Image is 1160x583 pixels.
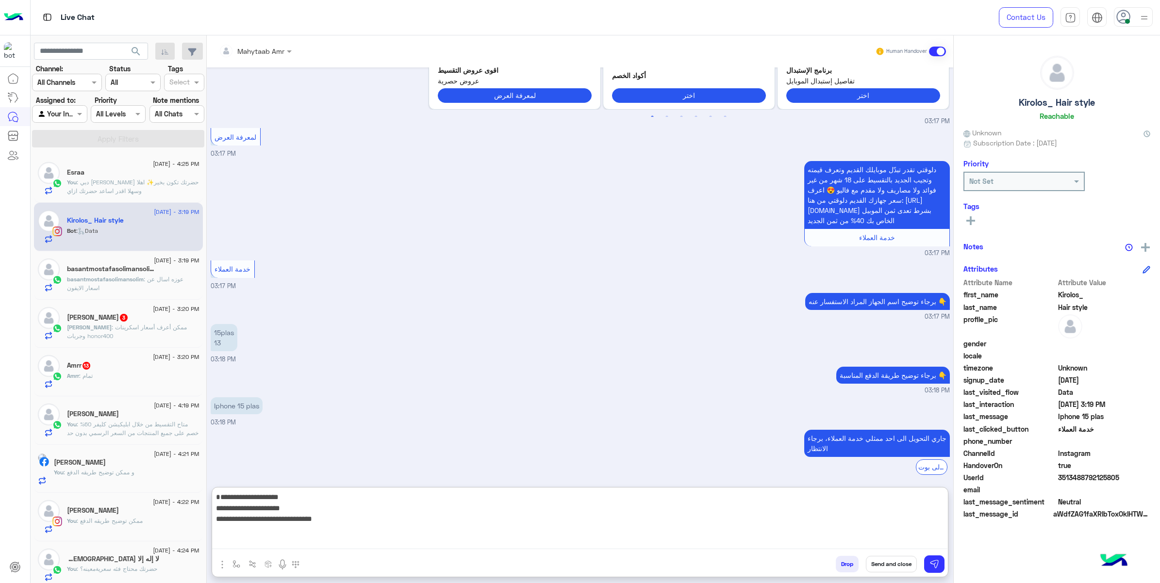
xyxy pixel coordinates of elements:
[963,509,1051,519] span: last_message_id
[67,275,144,283] span: basantmostafasolimansolim
[1058,290,1151,300] span: Kirolos_
[925,249,950,258] span: 03:17 PM
[1097,544,1131,578] img: hulul-logo.png
[1058,277,1151,288] span: Attribute Value
[154,450,199,458] span: [DATE] - 4:21 PM
[438,65,592,75] p: أقوى عروض التقسيط
[963,399,1056,409] span: last_interaction
[38,500,60,522] img: defaultAdmin.png
[38,162,60,184] img: defaultAdmin.png
[963,472,1056,483] span: UserId
[963,387,1056,397] span: last_visited_flow
[1058,411,1151,421] span: Iphone 15 plas
[67,275,183,291] span: عوزه اسال عن اسعار الايفون
[168,64,183,74] label: Tags
[677,112,686,122] button: 3 of 3
[52,420,62,430] img: WhatsApp
[38,259,60,280] img: defaultAdmin.png
[1058,314,1082,339] img: defaultAdmin.png
[1058,363,1151,373] span: Unknown
[886,48,927,55] small: Human Handover
[647,112,657,122] button: 1 of 3
[963,497,1056,507] span: last_message_sentiment
[52,227,62,236] img: Instagram
[52,372,62,381] img: WhatsApp
[211,356,236,363] span: 03:18 PM
[67,324,112,331] span: [PERSON_NAME]
[52,324,62,333] img: WhatsApp
[153,160,199,168] span: [DATE] - 4:25 PM
[963,351,1056,361] span: locale
[61,11,95,24] p: Live Chat
[36,64,63,74] label: Channel:
[999,7,1053,28] a: Contact Us
[963,460,1056,470] span: HandoverOn
[4,42,21,60] img: 1403182699927242
[808,165,936,225] span: دلوقتي تقدر تبدّل موبايلك القديم وتعرف قيمته وتجيب الجديد بالتقسيط على 18 شهر من غير فوائد ولا مص...
[963,264,998,273] h6: Attributes
[804,430,950,457] p: 17/9/2025, 3:18 PM
[211,324,237,351] p: 17/9/2025, 3:18 PM
[95,95,117,105] label: Priority
[438,88,592,102] button: لمعرفة العرض
[1065,12,1076,23] img: tab
[79,372,93,379] span: تمام
[54,458,106,467] h5: Omar Yahia
[67,313,129,322] h5: OMAR
[963,302,1056,312] span: last_name
[963,159,989,168] h6: Priority
[786,88,940,102] button: اختر
[963,485,1056,495] span: email
[154,256,199,265] span: [DATE] - 3:19 PM
[963,363,1056,373] span: timezone
[925,477,950,486] span: 03:18 PM
[706,112,715,122] button: 5 of 3
[38,549,60,570] img: defaultAdmin.png
[215,265,250,273] span: خدمة العملاء
[786,76,940,86] span: تفاصيل إستبدال الموبايل
[67,421,199,471] span: متاح التقسيط من خلال ابليكيشن كليفر 60% خصم على جميع المنتجات من السعر الرسمي بدون حد أقصى لما تق...
[83,362,90,370] span: 13
[1058,472,1151,483] span: 3513488792125805
[211,419,236,426] span: 03:18 PM
[67,324,187,340] span: ممكن أعرف أسعار اسكرينات وجربات honor400
[859,233,895,242] span: خدمة العملاء
[261,556,277,572] button: create order
[67,421,77,428] span: You
[1058,387,1151,397] span: Data
[215,133,256,141] span: لمعرفة العرض
[1041,56,1074,89] img: defaultAdmin.png
[77,517,143,524] span: ممكن توضيح طريقه الدفع
[38,453,47,462] img: picture
[866,556,917,572] button: Send and close
[4,7,23,28] img: Logo
[67,168,84,177] h5: Esraa
[64,469,134,476] span: و ممكن توضيح طريقه الدفع
[612,70,766,81] p: أكواد الخصم
[67,555,160,563] h5: لا إله إلا الله
[1058,339,1151,349] span: null
[1058,460,1151,470] span: true
[39,457,49,467] img: Facebook
[168,77,190,89] div: Select
[216,559,228,570] img: send attachment
[1138,12,1150,24] img: profile
[1019,97,1095,108] h5: Kirolos_ Hair style
[963,436,1056,446] span: phone_number
[691,112,701,122] button: 4 of 3
[211,282,236,290] span: 03:17 PM
[41,11,53,23] img: tab
[67,517,77,524] span: You
[245,556,261,572] button: Trigger scenario
[76,227,98,234] span: : Data
[963,128,1001,138] span: Unknown
[124,43,148,64] button: search
[1061,7,1080,28] a: tab
[67,565,77,572] span: You
[109,64,131,74] label: Status
[153,305,199,313] span: [DATE] - 3:20 PM
[52,275,62,285] img: WhatsApp
[786,65,940,75] p: برنامج الإستبدال
[67,410,119,418] h5: Mhmd Hossam
[52,517,62,526] img: Instagram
